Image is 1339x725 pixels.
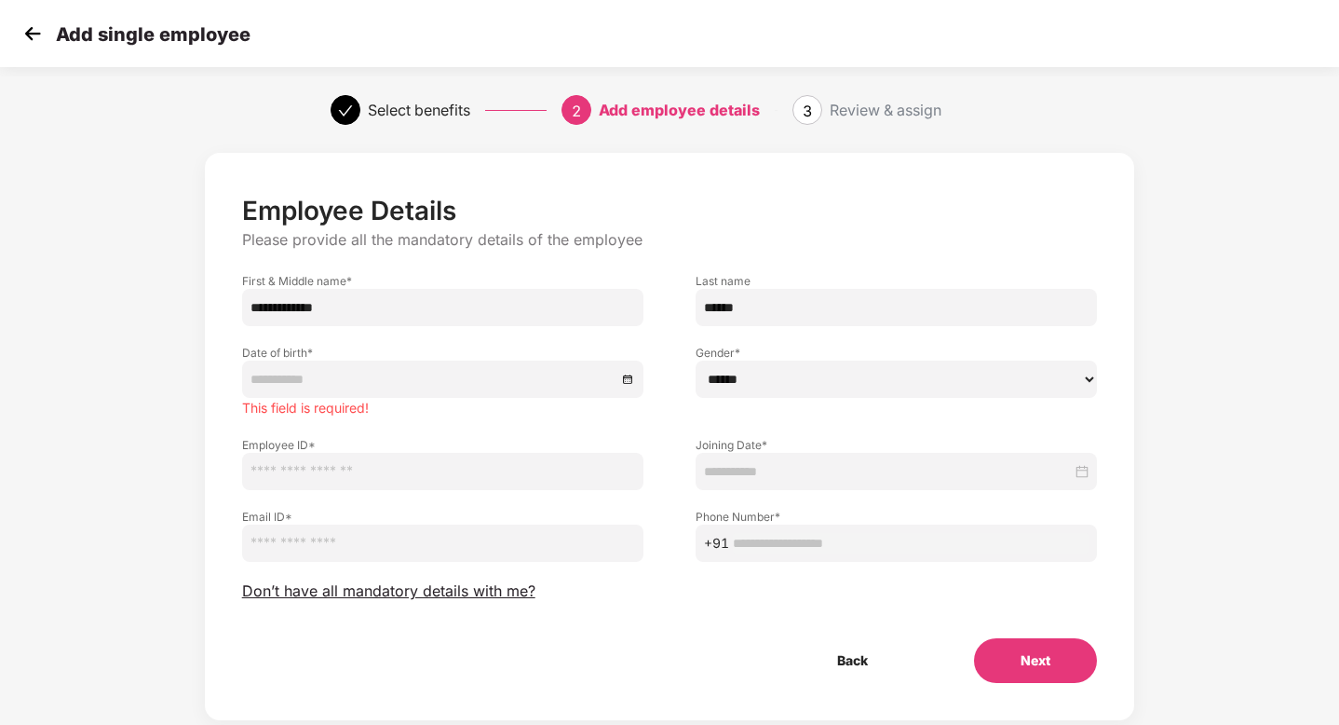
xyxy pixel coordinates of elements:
span: 3 [803,102,812,120]
span: 2 [572,102,581,120]
div: Add employee details [599,95,760,125]
button: Back [791,638,914,683]
div: Select benefits [368,95,470,125]
p: Employee Details [242,195,1098,226]
label: First & Middle name [242,273,643,289]
span: +91 [704,533,729,554]
label: Date of birth [242,345,643,361]
button: Next [974,638,1097,683]
label: Last name [696,273,1097,289]
label: Phone Number [696,509,1097,525]
span: check [338,103,353,118]
div: Review & assign [830,95,941,125]
p: Please provide all the mandatory details of the employee [242,230,1098,250]
label: Employee ID [242,437,643,453]
span: Don’t have all mandatory details with me? [242,581,535,601]
img: svg+xml;base64,PHN2ZyB4bWxucz0iaHR0cDovL3d3dy53My5vcmcvMjAwMC9zdmciIHdpZHRoPSIzMCIgaGVpZ2h0PSIzMC... [19,20,47,48]
p: Add single employee [56,23,250,46]
span: This field is required! [242,400,369,416]
label: Gender [696,345,1097,361]
label: Joining Date [696,437,1097,453]
label: Email ID [242,509,643,525]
